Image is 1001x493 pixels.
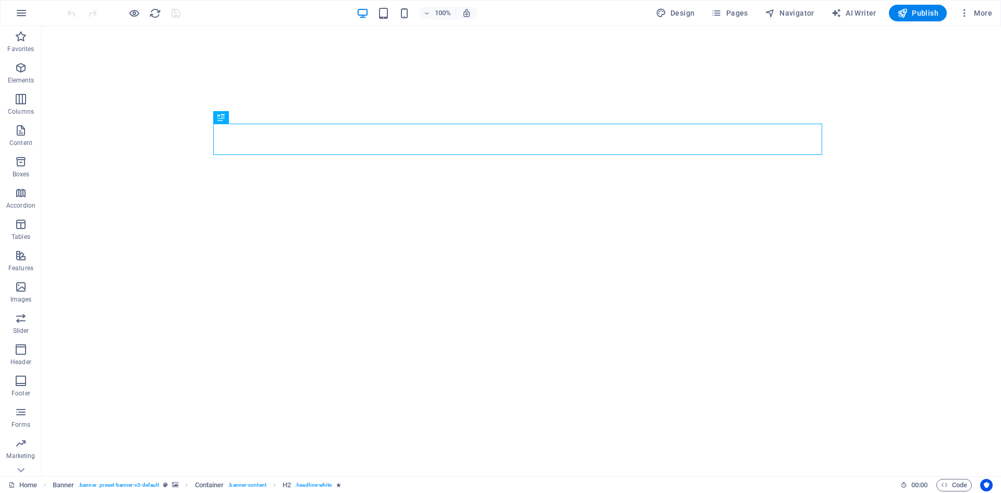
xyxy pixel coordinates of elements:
[336,482,341,488] i: Element contains an animation
[8,107,34,116] p: Columns
[980,479,993,491] button: Usercentrics
[959,8,992,18] span: More
[6,201,35,210] p: Accordion
[8,76,34,85] p: Elements
[53,479,341,491] nav: breadcrumb
[295,479,332,491] span: . headline-white
[911,479,927,491] span: 00 00
[10,358,31,366] p: Header
[11,233,30,241] p: Tables
[919,481,920,489] span: :
[8,479,37,491] a: Click to cancel selection. Double-click to open Pages
[11,420,30,429] p: Forms
[228,479,266,491] span: . banner-content
[172,482,178,488] i: This element contains a background
[11,389,30,398] p: Footer
[13,170,30,178] p: Boxes
[163,482,168,488] i: This element is a customizable preset
[8,264,33,272] p: Features
[900,479,928,491] h6: Session time
[936,479,972,491] button: Code
[13,327,29,335] p: Slider
[955,5,996,21] button: More
[53,479,75,491] span: Click to select. Double-click to edit
[195,479,224,491] span: Click to select. Double-click to edit
[7,45,34,53] p: Favorites
[42,26,1001,476] iframe: To enrich screen reader interactions, please activate Accessibility in Grammarly extension settings
[9,139,32,147] p: Content
[10,295,32,304] p: Images
[283,479,291,491] span: Click to select. Double-click to edit
[6,452,35,460] p: Marketing
[78,479,159,491] span: . banner .preset-banner-v3-default
[941,479,967,491] span: Code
